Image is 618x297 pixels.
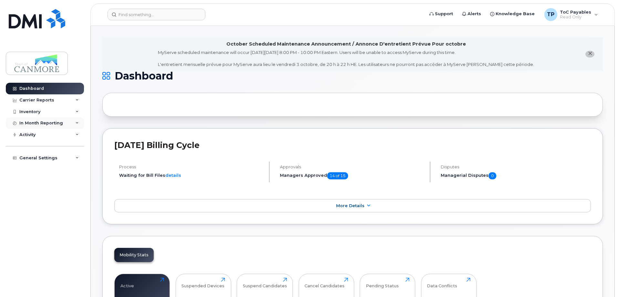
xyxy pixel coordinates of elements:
div: Active [120,278,134,288]
h2: [DATE] Billing Cycle [114,140,591,150]
div: Suspend Candidates [243,278,287,288]
span: Dashboard [115,71,173,81]
iframe: Messenger Launcher [590,269,613,292]
li: Waiting for Bill Files [119,172,263,178]
span: More Details [336,203,365,208]
div: October Scheduled Maintenance Announcement / Annonce D'entretient Prévue Pour octobre [226,41,466,48]
span: 14 of 15 [327,172,348,179]
h4: Process [119,164,263,169]
button: close notification [585,51,594,58]
div: MyServe scheduled maintenance will occur [DATE][DATE] 8:00 PM - 10:00 PM Eastern. Users will be u... [158,49,534,68]
div: Suspended Devices [181,278,224,288]
h5: Managers Approved [280,172,424,179]
h5: Managerial Disputes [441,172,591,179]
div: Cancel Candidates [304,278,345,288]
div: Data Conflicts [427,278,457,288]
div: Pending Status [366,278,399,288]
span: 0 [489,172,496,179]
h4: Approvals [280,164,424,169]
a: details [165,173,181,178]
h4: Disputes [441,164,591,169]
